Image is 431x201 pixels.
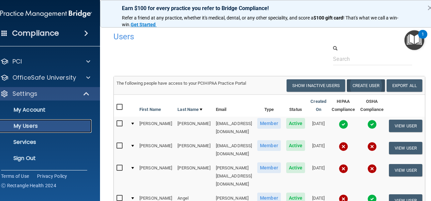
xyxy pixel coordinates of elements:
[308,117,329,139] td: [DATE]
[257,118,281,129] span: Member
[175,139,213,161] td: [PERSON_NAME]
[0,90,90,98] a: Settings
[422,34,424,43] div: 1
[404,30,424,50] button: Open Resource Center, 1 new notification
[122,5,402,11] p: Earn $100 for every practice you refer to Bridge Compliance!
[358,95,386,117] th: OSHA Compliance
[286,162,305,173] span: Active
[387,79,422,92] a: Export All
[131,22,156,27] strong: Get Started
[12,29,59,38] h4: Compliance
[137,117,175,139] td: [PERSON_NAME]
[389,164,422,176] button: View User
[175,161,213,191] td: [PERSON_NAME]
[347,79,385,92] button: Create User
[367,120,377,129] img: tick.e7d51cea.svg
[329,95,358,117] th: HIPAA Compliance
[389,142,422,154] button: View User
[286,140,305,151] span: Active
[0,57,90,66] a: PCI
[37,173,67,179] a: Privacy Policy
[137,139,175,161] td: [PERSON_NAME]
[255,95,284,117] th: Type
[284,95,308,117] th: Status
[131,22,157,27] a: Get Started
[0,7,92,21] img: PMB logo
[117,81,246,86] span: The following people have access to your PCIHIPAA Practice Portal
[257,140,281,151] span: Member
[1,182,56,189] span: Ⓒ Rectangle Health 2024
[308,161,329,191] td: [DATE]
[287,79,345,92] button: Show Inactive Users
[367,164,377,173] img: cross.ca9f0e7f.svg
[313,15,343,21] strong: $100 gift card
[308,139,329,161] td: [DATE]
[12,57,22,66] p: PCI
[139,106,161,114] a: First Name
[213,117,255,139] td: [EMAIL_ADDRESS][DOMAIN_NAME]
[1,173,29,179] a: Terms of Use
[122,15,313,21] span: Refer a friend at any practice, whether it's medical, dental, or any other speciality, and score a
[122,15,398,27] span: ! That's what we call a win-win.
[389,120,422,132] button: View User
[286,118,305,129] span: Active
[257,162,281,173] span: Member
[367,142,377,151] img: cross.ca9f0e7f.svg
[137,161,175,191] td: [PERSON_NAME]
[213,139,255,161] td: [EMAIL_ADDRESS][DOMAIN_NAME]
[333,53,412,65] input: Search
[213,161,255,191] td: [PERSON_NAME][EMAIL_ADDRESS][DOMAIN_NAME]
[177,106,202,114] a: Last Name
[12,74,76,82] p: OfficeSafe University
[339,142,348,151] img: cross.ca9f0e7f.svg
[0,74,90,82] a: OfficeSafe University
[113,32,291,41] h4: Users
[175,117,213,139] td: [PERSON_NAME]
[310,97,326,114] a: Created On
[12,90,37,98] p: Settings
[213,95,255,117] th: Email
[339,164,348,173] img: cross.ca9f0e7f.svg
[339,120,348,129] img: tick.e7d51cea.svg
